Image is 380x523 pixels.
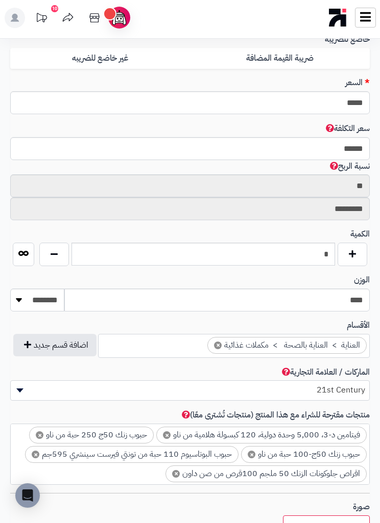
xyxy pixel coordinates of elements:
[280,366,370,378] span: الماركات / العلامة التجارية
[29,427,154,443] li: حبوب زنك 50ج 250 حبة من ناو
[13,334,97,356] button: اضافة قسم جديد
[343,320,374,331] label: الأقسام
[165,465,367,482] li: اقراص جلوكونات الزنك 50 ملجم 100قرص من صن داون
[10,48,190,69] label: غير خاضع للضريبه
[36,431,43,439] span: ×
[324,122,370,135] span: سعر التكلفة
[349,501,374,513] label: صورة
[207,337,367,354] li: العناية > العناية بالصحة > مكملات غذائية
[25,446,239,463] li: حبوب البوتاسيوم 110 حبة من تونتي فيرست سينشري 595جم
[241,446,367,463] li: حبوب زنك 50ج-100 حبة من ناو
[10,380,370,401] span: 21st Century
[180,409,370,421] span: منتجات مقترحة للشراء مع هذا المنتج (منتجات تُشترى معًا)
[190,48,370,69] label: ضريبة القيمة المضافة
[163,431,171,439] span: ×
[110,9,128,27] img: ai-face.png
[329,6,347,29] img: logo-mobile.png
[32,451,39,458] span: ×
[214,342,222,349] span: ×
[15,483,40,508] div: Open Intercom Messenger
[29,8,54,31] a: تحديثات المنصة
[341,77,374,89] label: السعر
[51,5,58,12] div: 10
[346,228,374,240] label: الكمية
[248,451,255,458] span: ×
[156,427,367,443] li: فيتامين د-3، 5,000 وحدة دولية، 120 كبسولة هلامية من ناو
[172,470,180,478] span: ×
[11,382,369,398] span: 21st Century
[321,34,374,45] label: خاضع للضريبة
[350,274,374,286] label: الوزن
[328,160,370,172] span: نسبة الربح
